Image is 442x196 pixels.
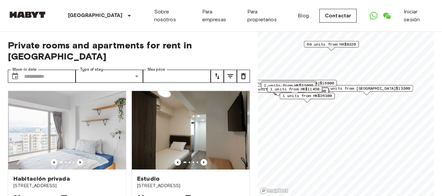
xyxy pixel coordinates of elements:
[13,175,70,183] span: Habitación privada
[77,159,83,166] button: Previous image
[201,159,207,166] button: Previous image
[137,175,160,183] span: Estudio
[174,159,181,166] button: Previous image
[148,67,165,72] label: Max price
[267,86,322,96] div: Map marker
[270,86,319,92] span: 1 units from HK$11450
[224,70,237,83] button: tune
[237,70,250,83] button: tune
[321,85,413,95] div: Map marker
[261,81,316,91] div: Map marker
[304,41,359,51] div: Map marker
[132,91,250,169] img: Marketing picture of unit HK_01-067-001-01
[367,9,380,22] a: Open WhatsApp
[264,81,313,87] span: 1 units from HK$11300
[8,91,126,169] img: Marketing picture of unit HK-01-028-001-02
[51,159,57,166] button: Previous image
[13,183,121,189] span: [STREET_ADDRESS]
[380,9,393,22] a: Open WeChat
[211,70,224,83] button: tune
[404,8,434,24] a: Iniciar sesión
[68,12,123,20] p: [GEOGRAPHIC_DATA]
[9,70,22,83] button: Choose date
[319,9,357,23] a: Contactar
[247,8,287,24] a: Para propietarios
[280,93,335,103] div: Map marker
[202,8,237,24] a: Para empresas
[324,85,410,91] span: 11 units from [GEOGRAPHIC_DATA]$13300
[283,93,332,99] span: 1 units from HK$26300
[8,40,250,62] span: Private rooms and apartments for rent in [GEOGRAPHIC_DATA]
[80,67,103,72] label: Type of stay
[260,187,289,194] a: Mapbox logo
[250,80,334,86] span: 2 units from [GEOGRAPHIC_DATA]$16000
[8,11,47,18] img: Habyt
[298,12,309,20] a: Blog
[261,82,316,92] div: Map marker
[307,41,356,47] span: 69 units from HK$8320
[264,82,313,88] span: 1 units from HK$22000
[247,80,337,90] div: Map marker
[12,67,37,72] label: Move-in date
[137,183,244,189] span: [STREET_ADDRESS]
[154,8,192,24] a: Sobre nosotros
